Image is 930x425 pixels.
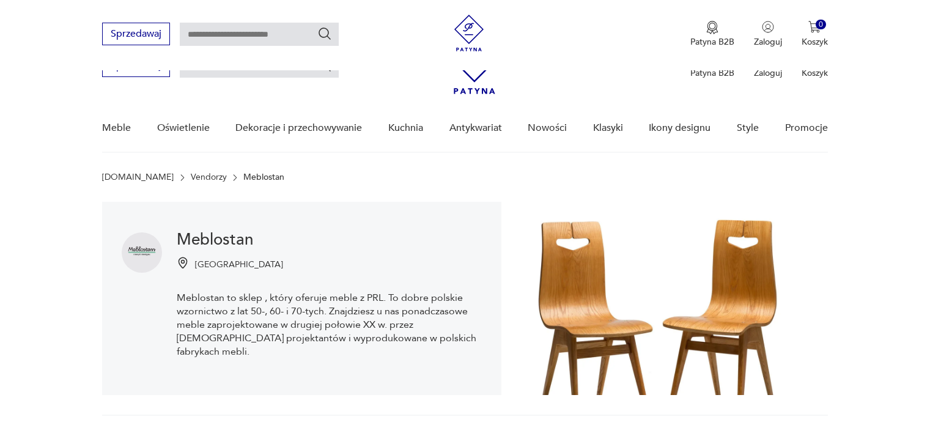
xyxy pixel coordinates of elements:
[102,23,170,45] button: Sprzedawaj
[690,67,734,79] p: Patyna B2B
[737,105,759,152] a: Style
[102,62,170,71] a: Sprzedawaj
[802,21,828,48] button: 0Koszyk
[690,36,734,48] p: Patyna B2B
[690,21,734,48] button: Patyna B2B
[802,36,828,48] p: Koszyk
[191,172,227,182] a: Vendorzy
[195,259,283,270] p: [GEOGRAPHIC_DATA]
[528,105,567,152] a: Nowości
[177,232,482,247] h1: Meblostan
[593,105,623,152] a: Klasyki
[449,105,502,152] a: Antykwariat
[102,31,170,39] a: Sprzedawaj
[754,67,782,79] p: Zaloguj
[102,105,131,152] a: Meble
[754,21,782,48] button: Zaloguj
[785,105,828,152] a: Promocje
[649,105,710,152] a: Ikony designu
[388,105,423,152] a: Kuchnia
[102,172,174,182] a: [DOMAIN_NAME]
[762,21,774,33] img: Ikonka użytkownika
[157,105,210,152] a: Oświetlenie
[451,15,487,51] img: Patyna - sklep z meblami i dekoracjami vintage
[802,67,828,79] p: Koszyk
[177,257,189,269] img: Ikonka pinezki mapy
[690,21,734,48] a: Ikona medaluPatyna B2B
[808,21,821,33] img: Ikona koszyka
[122,232,162,273] img: Meblostan
[177,291,482,358] p: Meblostan to sklep , który oferuje meble z PRL. To dobre polskie wzornictwo z lat 50-, 60- i 70-t...
[816,20,826,30] div: 0
[243,172,284,182] p: Meblostan
[706,21,718,34] img: Ikona medalu
[754,36,782,48] p: Zaloguj
[317,26,332,41] button: Szukaj
[235,105,362,152] a: Dekoracje i przechowywanie
[501,202,828,395] img: Meblostan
